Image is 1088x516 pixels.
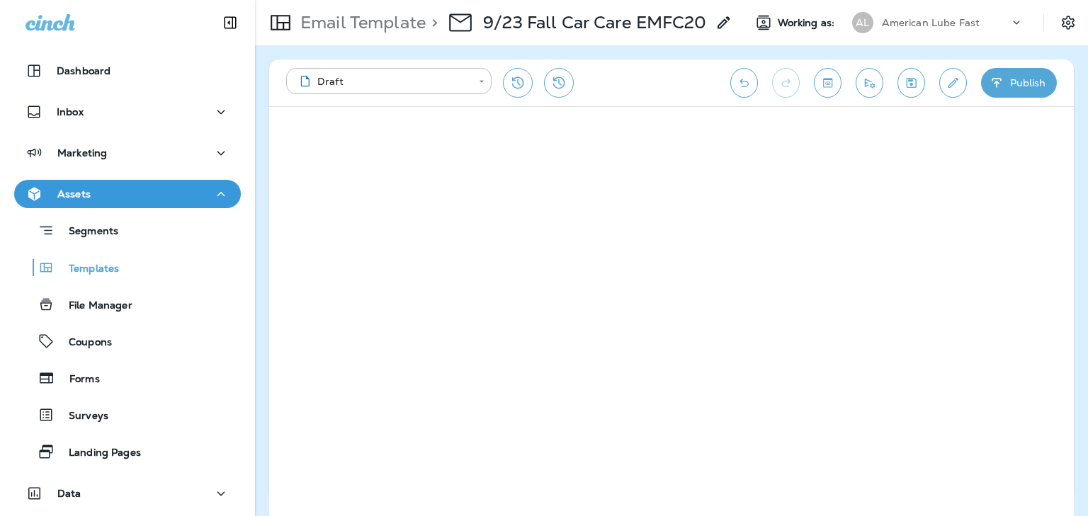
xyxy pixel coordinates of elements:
span: Working as: [778,17,838,29]
button: Save [897,68,925,98]
button: Surveys [14,400,241,430]
button: Edit details [939,68,967,98]
button: Toggle preview [814,68,841,98]
p: File Manager [55,299,132,313]
p: Coupons [55,336,112,350]
button: Landing Pages [14,437,241,466]
p: Dashboard [57,65,110,76]
button: Dashboard [14,57,241,85]
button: Forms [14,363,241,393]
div: AL [852,12,873,33]
button: Data [14,479,241,508]
p: 9/23 Fall Car Care EMFC20 [483,12,707,33]
button: Collapse Sidebar [210,8,250,37]
p: Forms [55,373,100,386]
div: Draft [296,74,469,88]
p: Email Template [295,12,426,33]
button: Marketing [14,139,241,167]
p: Surveys [55,410,108,423]
button: Undo [730,68,758,98]
button: File Manager [14,289,241,319]
p: Data [57,488,81,499]
button: Templates [14,253,241,282]
button: View Changelog [544,68,574,98]
button: Restore from previous version [503,68,533,98]
p: Inbox [57,106,84,117]
p: Assets [57,188,91,200]
button: Settings [1055,10,1081,35]
button: Inbox [14,98,241,126]
p: American Lube Fast [882,17,980,28]
button: Publish [981,68,1057,98]
button: Assets [14,180,241,208]
p: Marketing [57,147,107,159]
button: Segments [14,215,241,246]
button: Coupons [14,326,241,356]
p: Segments [55,225,118,239]
p: Landing Pages [55,447,141,460]
button: Send test email [856,68,883,98]
p: Templates [55,263,119,276]
p: > [426,12,438,33]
